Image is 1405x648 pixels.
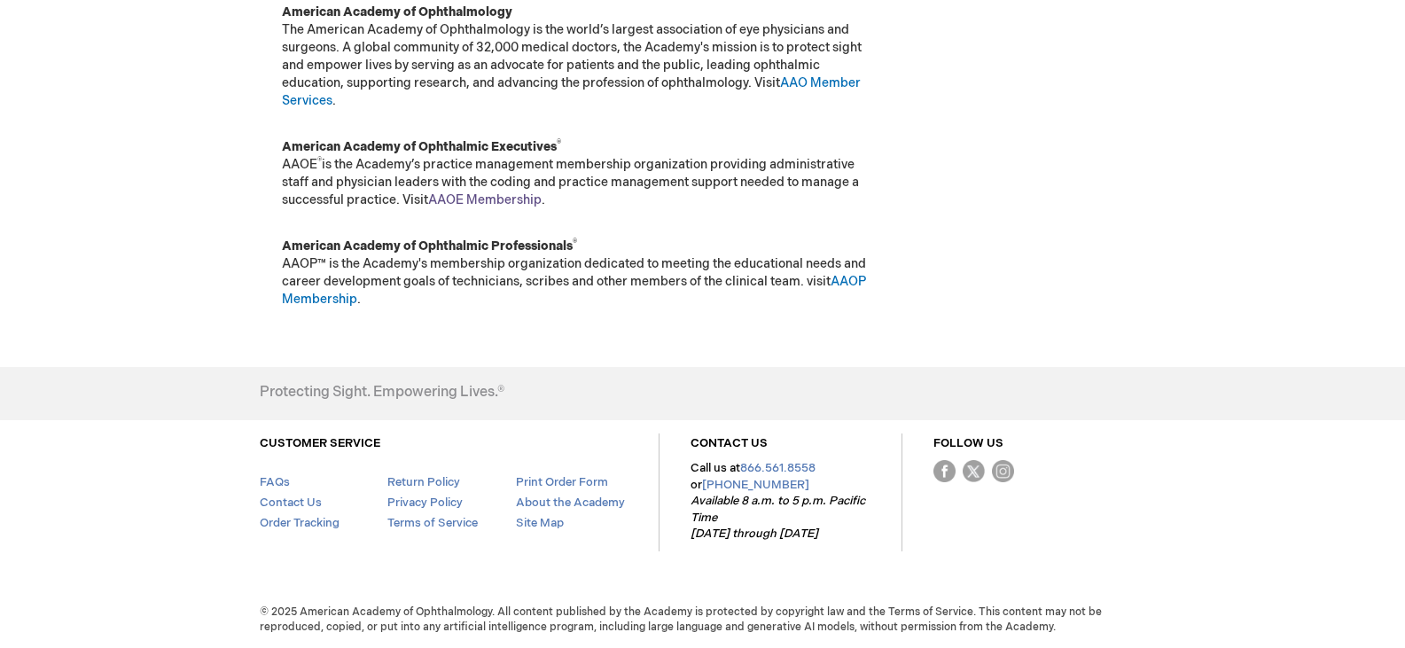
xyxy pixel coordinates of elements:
p: The American Academy of Ophthalmology is the world’s largest association of eye physicians and su... [282,4,876,110]
strong: American Academy of Ophthalmic Executives [282,139,561,154]
span: © 2025 American Academy of Ophthalmology. All content published by the Academy is protected by co... [246,605,1159,635]
strong: American Academy of Ophthalmology [282,4,512,20]
img: Facebook [933,460,956,482]
a: CONTACT US [691,436,768,450]
a: FOLLOW US [933,436,1003,450]
a: Terms of Service [387,516,478,530]
a: Return Policy [387,475,460,489]
a: [PHONE_NUMBER] [702,478,809,492]
a: About the Academy [516,496,625,510]
h4: Protecting Sight. Empowering Lives.® [260,385,504,401]
a: AAOE Membership [428,192,542,207]
sup: ® [317,156,322,167]
strong: American Academy of Ophthalmic Professionals [282,238,577,254]
sup: ® [557,138,561,149]
a: 866.561.8558 [740,461,816,475]
a: Print Order Form [516,475,608,489]
a: Order Tracking [260,516,340,530]
a: Contact Us [260,496,322,510]
a: CUSTOMER SERVICE [260,436,380,450]
p: AAOE is the Academy’s practice management membership organization providing administrative staff ... [282,138,876,209]
em: Available 8 a.m. to 5 p.m. Pacific Time [DATE] through [DATE] [691,494,865,541]
a: Privacy Policy [387,496,463,510]
sup: ® [573,238,577,248]
img: instagram [992,460,1014,482]
p: Call us at or [691,460,870,543]
p: AAOP™ is the Academy's membership organization dedicated to meeting the educational needs and car... [282,238,876,308]
a: FAQs [260,475,290,489]
img: Twitter [963,460,985,482]
a: Site Map [516,516,564,530]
